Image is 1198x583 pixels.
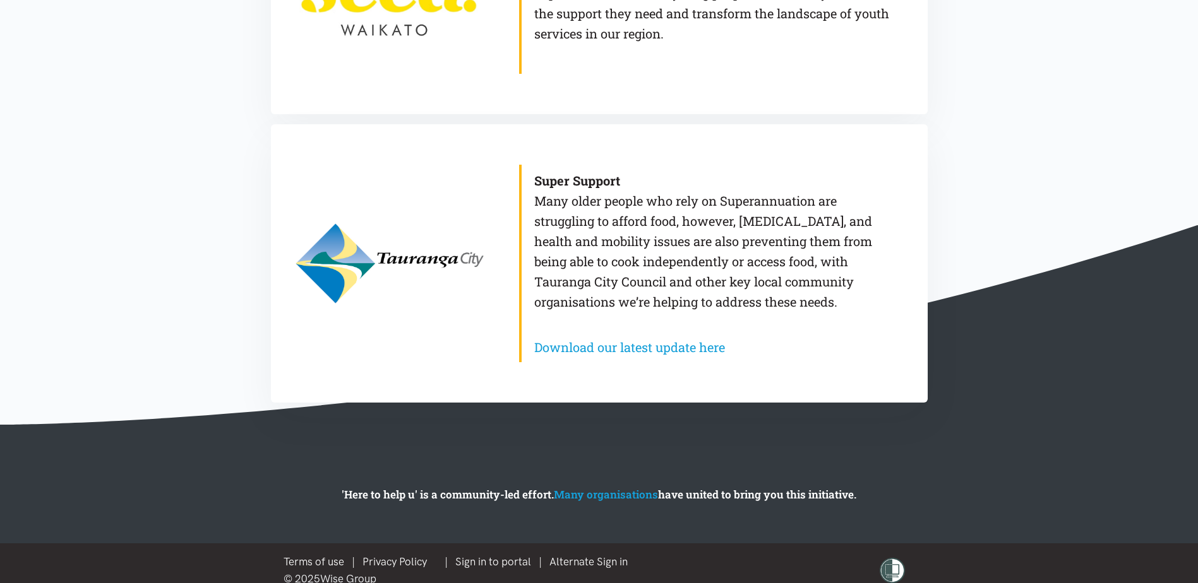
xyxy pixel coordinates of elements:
a: Alternate Sign in [549,555,628,568]
div: | [284,553,635,570]
a: Privacy Policy [362,555,427,568]
b: Super Support [534,172,620,189]
span: | | [445,555,635,568]
p: Many older people who rely on Superannuation are struggling to afford food, however, [MEDICAL_DAT... [534,170,890,312]
a: Sign in to portal [455,555,531,568]
a: Terms of use [284,555,344,568]
p: 'Here to help u' is a community-led effort. have united to bring you this initiative. [212,486,986,503]
a: Many organisations [554,487,658,502]
a: Download our latest update here [534,339,725,355]
img: shielded [880,558,905,583]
